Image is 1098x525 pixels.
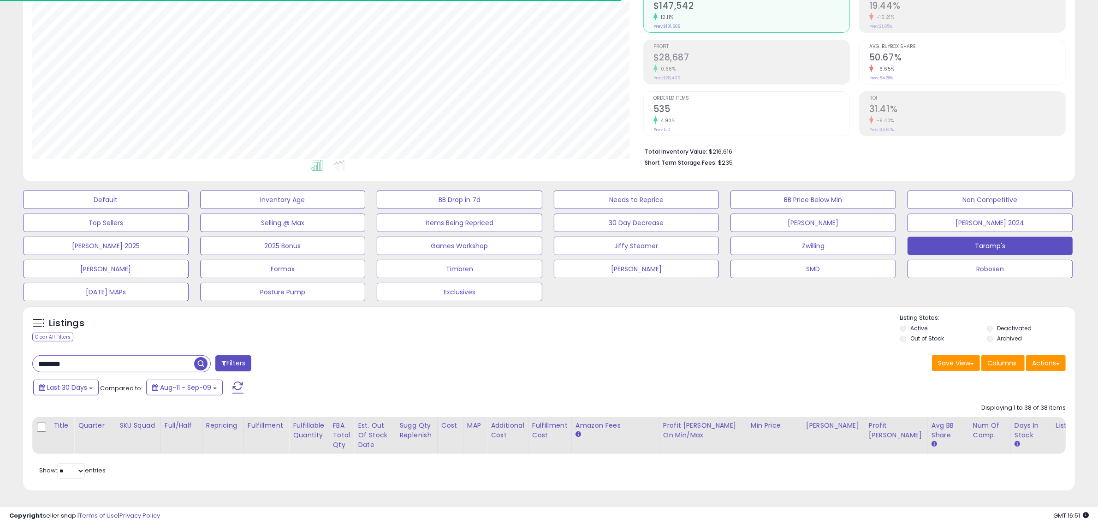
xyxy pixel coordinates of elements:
th: CSV column name: cust_attr_9_Full/Half [160,417,202,454]
button: Columns [981,355,1025,371]
button: BB Price Below Min [730,191,896,209]
div: Clear All Filters [32,333,73,341]
h2: $147,542 [653,0,849,13]
button: Save View [932,355,980,371]
div: seller snap | | [9,512,160,520]
th: Please note that this number is a calculation based on your required days of coverage and your ve... [396,417,438,454]
strong: Copyright [9,511,43,520]
button: Actions [1026,355,1066,371]
div: Fulfillment [248,421,285,430]
small: Days In Stock. [1015,440,1020,448]
div: Cost [441,421,459,430]
div: FBA Total Qty [332,421,350,450]
div: [PERSON_NAME] [806,421,861,430]
button: Aug-11 - Sep-09 [146,380,223,395]
div: Repricing [206,421,240,430]
div: MAP [467,421,483,430]
li: $216,616 [645,145,1059,156]
button: Inventory Age [200,191,366,209]
span: Last 30 Days [47,383,87,392]
label: Archived [997,334,1022,342]
button: Posture Pump [200,283,366,301]
b: Short Term Storage Fees: [645,159,717,167]
button: [PERSON_NAME] [730,214,896,232]
span: 2025-10-10 16:51 GMT [1053,511,1089,520]
button: Top Sellers [23,214,189,232]
div: Est. Out Of Stock Date [358,421,392,450]
h5: Listings [49,317,84,330]
button: Non Competitive [908,191,1073,209]
div: Full/Half [165,421,198,430]
div: Fulfillment Cost [532,421,568,440]
label: Deactivated [997,324,1032,332]
span: Columns [987,358,1016,368]
button: Zwilling [730,237,896,255]
small: Prev: $131,608 [653,24,680,29]
button: [PERSON_NAME] 2025 [23,237,189,255]
small: Prev: $28,499 [653,75,681,81]
h2: 31.41% [869,104,1065,116]
button: [PERSON_NAME] 2024 [908,214,1073,232]
b: Total Inventory Value: [645,148,707,155]
div: Displaying 1 to 38 of 38 items [981,404,1066,412]
label: Out of Stock [910,334,944,342]
h2: 50.67% [869,52,1065,65]
button: [PERSON_NAME] [23,260,189,278]
th: CSV column name: cust_attr_10_Quarter [74,417,116,454]
button: Formax [200,260,366,278]
button: Selling @ Max [200,214,366,232]
button: Default [23,191,189,209]
button: Timbren [377,260,542,278]
button: [PERSON_NAME] [554,260,719,278]
a: Terms of Use [79,511,118,520]
small: Avg BB Share. [932,440,937,448]
button: [DATE] MAPs [23,283,189,301]
small: Prev: 21.65% [869,24,892,29]
button: Needs to Reprice [554,191,719,209]
small: 4.90% [658,117,676,124]
span: Profit [653,44,849,49]
div: Profit [PERSON_NAME] on Min/Max [663,421,743,440]
span: Ordered Items [653,96,849,101]
small: Prev: 34.67% [869,127,894,132]
small: -6.65% [873,66,895,72]
div: Profit [PERSON_NAME] [869,421,924,440]
div: Sugg Qty Replenish [399,421,433,440]
button: 2025 Bonus [200,237,366,255]
div: Title [53,421,70,430]
label: Active [910,324,927,332]
span: Avg. Buybox Share [869,44,1065,49]
span: Show: entries [39,466,106,475]
h2: $28,687 [653,52,849,65]
button: BB Drop in 7d [377,191,542,209]
div: Quarter [78,421,112,430]
button: SMD [730,260,896,278]
small: -9.40% [873,117,894,124]
h2: 535 [653,104,849,116]
button: Taramp's [908,237,1073,255]
div: Num of Comp. [973,421,1007,440]
h2: 19.44% [869,0,1065,13]
div: Amazon Fees [576,421,655,430]
button: Robosen [908,260,1073,278]
div: Fulfillable Quantity [293,421,325,440]
p: Listing States: [900,314,1075,322]
button: Exclusives [377,283,542,301]
small: Amazon Fees. [576,430,581,439]
small: Prev: 510 [653,127,671,132]
small: 12.11% [658,14,674,21]
button: Items Being Repriced [377,214,542,232]
div: Days In Stock [1015,421,1048,440]
a: Privacy Policy [119,511,160,520]
span: Compared to: [100,384,142,393]
button: Last 30 Days [33,380,99,395]
div: Min Price [751,421,798,430]
span: $235 [718,158,733,167]
button: Filters [215,355,251,371]
div: SKU Squad [119,421,157,430]
th: CSV column name: cust_attr_8_SKU Squad [116,417,161,454]
th: The percentage added to the cost of goods (COGS) that forms the calculator for Min & Max prices. [659,417,747,454]
small: -10.21% [873,14,895,21]
button: Games Workshop [377,237,542,255]
div: Additional Cost [491,421,524,440]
